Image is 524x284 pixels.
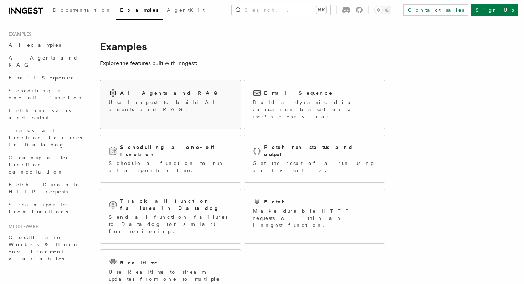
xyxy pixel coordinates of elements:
a: Examples [116,2,163,20]
span: Track all function failures in Datadog [9,128,82,148]
p: Make durable HTTP requests within an Inngest function. [253,207,376,229]
h2: Scheduling a one-off function [120,144,232,158]
span: Examples [6,31,31,37]
a: Email Sequence [6,71,84,84]
h1: Examples [100,40,385,53]
span: Fetch run status and output [9,108,71,120]
a: AI Agents and RAG [6,51,84,71]
span: All examples [9,42,61,48]
h2: Fetch run status and output [264,144,376,158]
a: Email SequenceBuild a dynamic drip campaign based on a user's behavior. [244,80,385,129]
h2: AI Agents and RAG [120,89,221,97]
span: Fetch: Durable HTTP requests [9,182,79,195]
span: Email Sequence [9,75,75,81]
h2: Track all function failures in Datadog [120,197,232,212]
a: FetchMake durable HTTP requests within an Inngest function. [244,189,385,244]
a: Track all function failures in DatadogSend all function failures to Datadog (or similar) for moni... [100,189,241,244]
button: Toggle dark mode [374,6,391,14]
p: Send all function failures to Datadog (or similar) for monitoring. [109,213,232,235]
span: Cloudflare Workers & Hono environment variables [9,234,79,262]
span: Documentation [53,7,112,13]
span: Cleanup after function cancellation [9,155,70,175]
p: Schedule a function to run at a specific time. [109,160,232,174]
a: Cleanup after function cancellation [6,151,84,178]
span: Middleware [6,224,38,229]
a: Fetch: Durable HTTP requests [6,178,84,198]
span: AI Agents and RAG [9,55,78,68]
span: AgentKit [167,7,205,13]
a: AgentKit [163,2,209,19]
a: Fetch run status and output [6,104,84,124]
p: Explore the features built with Inngest: [100,58,385,68]
a: All examples [6,38,84,51]
button: Search...⌘K [232,4,330,16]
a: Documentation [48,2,116,19]
span: Examples [120,7,158,13]
a: Contact sales [403,4,468,16]
a: Fetch run status and outputGet the result of a run using an Event ID. [244,135,385,183]
span: Scheduling a one-off function [9,88,83,100]
span: Stream updates from functions [9,202,68,215]
p: Use Inngest to build AI agents and RAG. [109,99,232,113]
h2: Fetch [264,198,286,205]
kbd: ⌘K [316,6,326,14]
h2: Email Sequence [264,89,333,97]
p: Get the result of a run using an Event ID. [253,160,376,174]
p: Build a dynamic drip campaign based on a user's behavior. [253,99,376,120]
a: Cloudflare Workers & Hono environment variables [6,231,84,265]
h2: Realtime [120,259,158,266]
a: Sign Up [471,4,518,16]
a: Track all function failures in Datadog [6,124,84,151]
a: AI Agents and RAGUse Inngest to build AI agents and RAG. [100,80,241,129]
a: Stream updates from functions [6,198,84,218]
a: Scheduling a one-off function [6,84,84,104]
a: Scheduling a one-off functionSchedule a function to run at a specific time. [100,135,241,183]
